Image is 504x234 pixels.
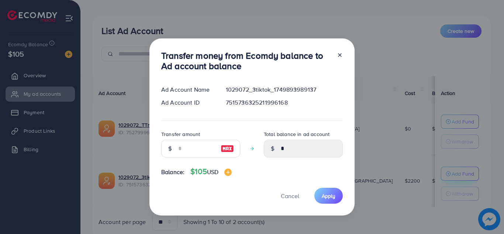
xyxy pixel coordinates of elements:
[161,168,184,176] span: Balance:
[220,85,349,94] div: 1029072_3tiktok_1749893989137
[220,98,349,107] div: 7515736325211996168
[272,188,308,204] button: Cancel
[207,168,218,176] span: USD
[155,98,220,107] div: Ad Account ID
[314,188,343,204] button: Apply
[264,130,329,138] label: Total balance in ad account
[190,167,232,176] h4: $105
[161,130,200,138] label: Transfer amount
[322,192,335,200] span: Apply
[281,192,299,200] span: Cancel
[155,85,220,94] div: Ad Account Name
[161,50,331,72] h3: Transfer money from Ecomdy balance to Ad account balance
[224,169,232,176] img: image
[221,144,234,153] img: image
